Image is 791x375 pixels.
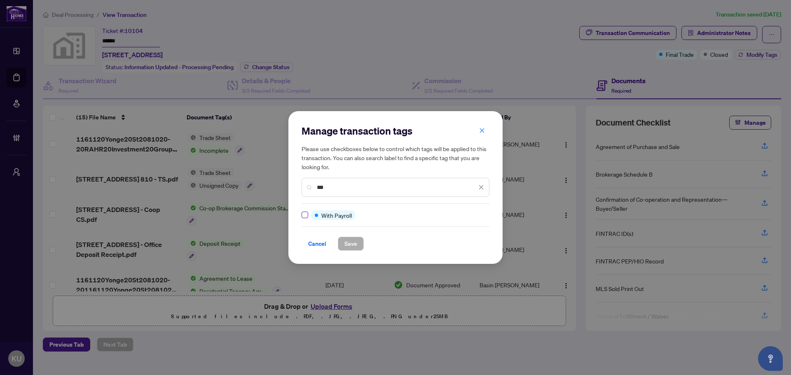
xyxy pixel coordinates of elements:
[479,128,485,133] span: close
[338,237,364,251] button: Save
[758,346,783,371] button: Open asap
[302,237,333,251] button: Cancel
[321,211,352,220] span: With Payroll
[302,124,489,137] h2: Manage transaction tags
[302,144,489,171] h5: Please use checkboxes below to control which tags will be applied to this transaction. You can al...
[308,237,326,250] span: Cancel
[478,184,484,190] span: close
